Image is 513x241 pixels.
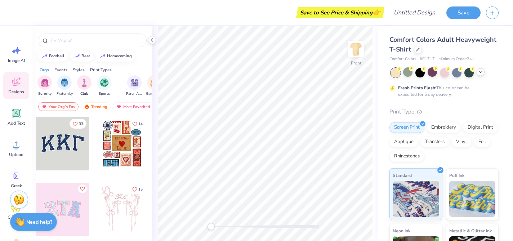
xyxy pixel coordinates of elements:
[126,75,143,97] button: filter button
[398,85,436,91] strong: Fresh Prints Flash:
[389,122,424,133] div: Screen Print
[129,184,146,194] button: Like
[38,91,52,97] span: Sorority
[449,227,492,235] span: Metallic & Glitter Ink
[74,54,80,58] img: trend_line.gif
[78,184,87,193] button: Like
[49,54,64,58] div: football
[349,42,363,56] img: Front
[41,79,49,87] img: Sorority Image
[79,122,83,126] span: 33
[100,54,106,58] img: trend_line.gif
[427,122,461,133] div: Embroidery
[449,181,496,217] img: Puff Ink
[4,214,28,226] span: Clipart & logos
[37,75,52,97] button: filter button
[420,137,449,147] div: Transfers
[393,181,439,217] img: Standard
[129,119,146,129] button: Like
[9,152,23,157] span: Upload
[449,171,464,179] span: Puff Ink
[80,91,88,97] span: Club
[73,67,85,73] div: Styles
[146,91,162,97] span: Game Day
[208,223,215,230] div: Accessibility label
[96,51,135,62] button: homecoming
[146,75,162,97] button: filter button
[389,151,424,162] div: Rhinestones
[389,137,418,147] div: Applique
[126,91,143,97] span: Parent's Weekend
[40,67,49,73] div: Orgs
[38,51,68,62] button: football
[97,75,111,97] div: filter for Sports
[389,56,416,62] span: Comfort Colors
[389,108,499,116] div: Print Type
[393,171,412,179] span: Standard
[97,75,111,97] button: filter button
[57,91,73,97] span: Fraternity
[438,56,474,62] span: Minimum Order: 24 +
[351,60,361,66] div: Front
[100,79,108,87] img: Sports Image
[146,75,162,97] div: filter for Game Day
[77,75,92,97] div: filter for Club
[389,35,496,54] span: Comfort Colors Adult Heavyweight T-Shirt
[463,122,498,133] div: Digital Print
[42,54,48,58] img: trend_line.gif
[420,56,435,62] span: # C1717
[388,5,441,20] input: Untitled Design
[8,58,25,63] span: Image AI
[446,6,481,19] button: Save
[113,102,153,111] div: Most Favorited
[38,102,79,111] div: Your Org's Fav
[80,79,88,87] img: Club Image
[138,188,143,191] span: 15
[474,137,491,147] div: Foil
[57,75,73,97] button: filter button
[41,104,47,109] img: most_fav.gif
[451,137,472,147] div: Vinyl
[81,54,90,58] div: bear
[99,91,110,97] span: Sports
[8,120,25,126] span: Add Text
[373,8,380,17] span: 👉
[84,104,90,109] img: trending.gif
[150,79,159,87] img: Game Day Image
[57,75,73,97] div: filter for Fraternity
[81,102,111,111] div: Trending
[393,227,410,235] span: Neon Ink
[398,85,487,98] div: This color can be expedited for 5 day delivery.
[90,67,112,73] div: Print Types
[26,219,52,226] strong: Need help?
[77,75,92,97] button: filter button
[8,89,24,95] span: Designs
[70,51,93,62] button: bear
[116,104,122,109] img: most_fav.gif
[138,122,143,126] span: 14
[37,75,52,97] div: filter for Sorority
[11,183,22,189] span: Greek
[107,54,132,58] div: homecoming
[61,79,68,87] img: Fraternity Image
[54,67,67,73] div: Events
[298,7,383,18] div: Save to See Price & Shipping
[126,75,143,97] div: filter for Parent's Weekend
[130,79,139,87] img: Parent's Weekend Image
[50,37,142,44] input: Try "Alpha"
[70,119,86,129] button: Like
